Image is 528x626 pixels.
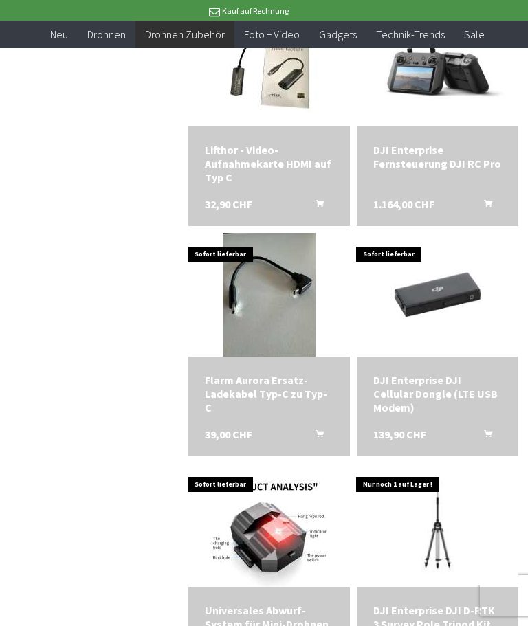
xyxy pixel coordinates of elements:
a: Foto + Video [234,21,309,49]
span: Gadgets [319,27,357,41]
img: DJI Enterprise DJI Cellular Dongle (LTE USB Modem) [357,241,518,349]
span: Neu [50,27,68,41]
button: In den Warenkorb [467,197,500,215]
span: 139,90 CHF [373,427,426,441]
div: DJI Enterprise DJI Cellular Dongle (LTE USB Modem) [373,373,502,414]
button: In den Warenkorb [467,427,500,445]
a: Lifthor - Video-Aufnahmekarte HDMI auf Typ C 32,90 CHF In den Warenkorb [205,143,333,184]
span: 39,00 CHF [205,427,252,441]
a: Technik-Trends [366,21,454,49]
img: Flarm Aurora Ersatz-Ladekabel Typ-C zu Typ-C [223,233,316,357]
a: Drohnen [78,21,135,49]
a: Sale [454,21,494,49]
a: Neu [41,21,78,49]
a: DJI Enterprise Fernsteuerung DJI RC Pro 1.164,00 CHF In den Warenkorb [373,143,502,170]
span: Foto + Video [244,27,300,41]
div: DJI Enterprise Fernsteuerung DJI RC Pro [373,143,502,170]
span: 32,90 CHF [205,197,252,211]
img: DJI Enterprise Fernsteuerung DJI RC Pro [357,14,518,115]
button: In den Warenkorb [299,427,332,445]
img: DJI Enterprise DJI D-RTK 3 Survey Pole Tripod Kit [357,465,518,585]
a: Drohnen Zubehör [135,21,234,49]
img: Universales Abwurf-System für Mini-Drohnen [210,463,328,587]
a: Gadgets [309,21,366,49]
a: Flarm Aurora Ersatz-Ladekabel Typ-C zu Typ-C 39,00 CHF In den Warenkorb [205,373,333,414]
div: Flarm Aurora Ersatz-Ladekabel Typ-C zu Typ-C [205,373,333,414]
button: In den Warenkorb [299,197,332,215]
span: Drohnen Zubehör [145,27,225,41]
div: Lifthor - Video-Aufnahmekarte HDMI auf Typ C [205,143,333,184]
a: DJI Enterprise DJI Cellular Dongle (LTE USB Modem) 139,90 CHF In den Warenkorb [373,373,502,414]
span: Drohnen [87,27,126,41]
span: 1.164,00 CHF [373,197,434,211]
img: Lifthor - Video-Aufnahmekarte HDMI auf Typ C [208,3,331,126]
span: Technik-Trends [376,27,445,41]
span: Sale [464,27,485,41]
